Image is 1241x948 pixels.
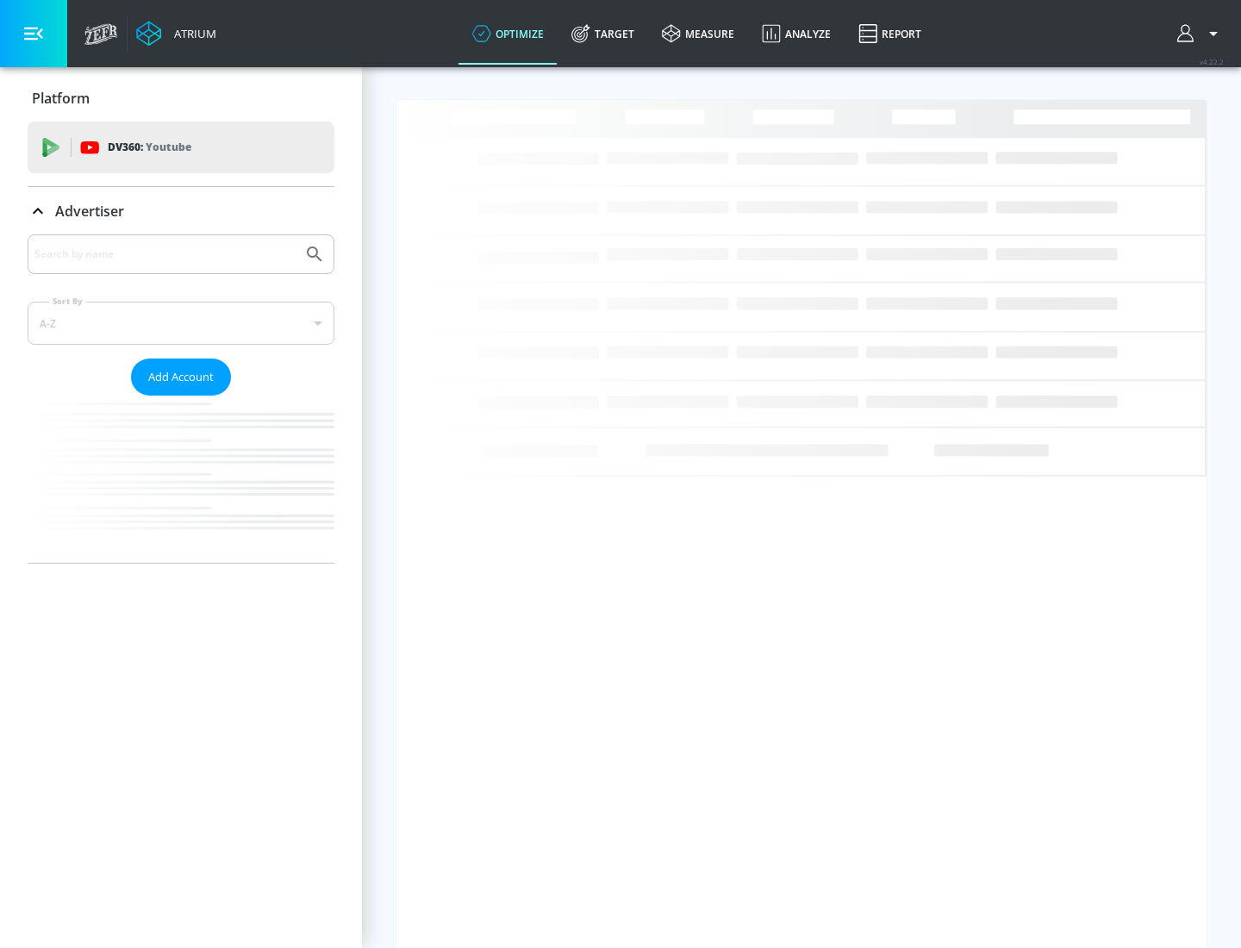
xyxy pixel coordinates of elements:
a: Target [558,3,648,65]
span: Add Account [148,367,214,387]
a: Atrium [136,21,216,47]
div: Platform [28,74,334,122]
p: DV360: [108,138,191,157]
div: Atrium [167,26,216,41]
p: Advertiser [55,202,124,221]
div: DV360: Youtube [28,122,334,173]
a: optimize [458,3,558,65]
a: measure [648,3,748,65]
div: Advertiser [28,187,334,235]
a: Analyze [748,3,845,65]
p: Youtube [146,138,191,156]
button: Add Account [131,359,231,396]
span: v 4.22.2 [1200,57,1224,66]
div: Advertiser [28,234,334,563]
label: Sort By [49,296,86,307]
nav: list of Advertiser [28,396,334,563]
p: Platform [32,89,90,108]
input: Search by name [34,243,296,265]
div: A-Z [28,302,334,345]
a: Report [845,3,935,65]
